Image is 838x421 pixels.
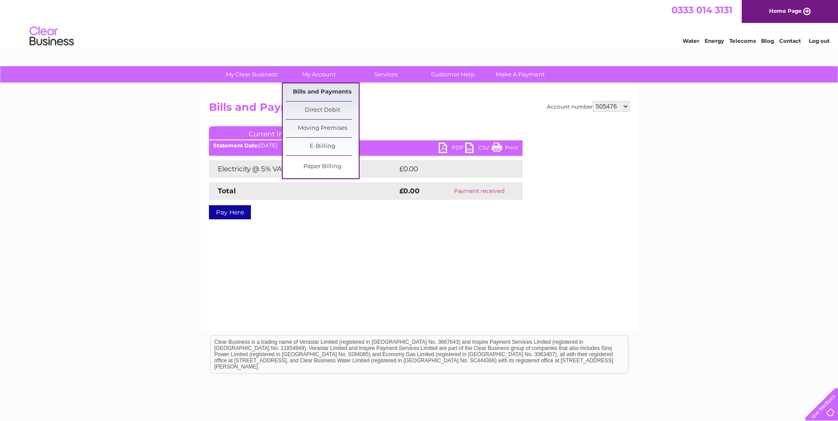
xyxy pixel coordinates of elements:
a: Customer Help [417,66,489,83]
a: Paper Billing [286,158,359,176]
h2: Bills and Payments [209,101,629,118]
a: E-Billing [286,138,359,155]
a: My Clear Business [215,66,288,83]
b: Statement Date: [213,142,259,149]
a: Current Invoice [209,126,341,139]
img: logo.png [29,23,74,50]
strong: £0.00 [399,187,420,195]
td: Electricity @ 5% VAT [209,160,397,178]
a: Direct Debit [286,101,359,119]
a: PDF [439,143,465,155]
a: CSV [465,143,492,155]
a: Print [492,143,518,155]
a: Blog [761,38,774,44]
a: Energy [705,38,724,44]
a: Services [349,66,422,83]
a: Bills and Payments [286,83,359,101]
a: Pay Here [209,205,251,219]
td: £0.00 [397,160,502,178]
a: Telecoms [729,38,756,44]
div: Account number [547,101,629,112]
td: Payment received [436,182,523,200]
strong: Total [218,187,236,195]
a: Make A Payment [484,66,557,83]
a: My Account [282,66,355,83]
a: Log out [809,38,830,44]
a: Moving Premises [286,120,359,137]
div: Clear Business is a trading name of Verastar Limited (registered in [GEOGRAPHIC_DATA] No. 3667643... [211,5,628,43]
a: 0333 014 3131 [671,4,732,15]
div: [DATE] [209,143,523,149]
a: Contact [779,38,801,44]
a: Water [683,38,699,44]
